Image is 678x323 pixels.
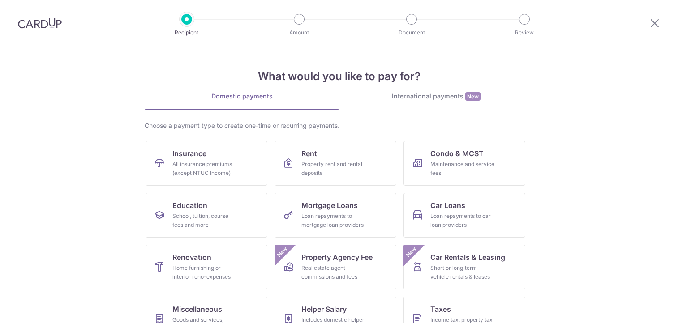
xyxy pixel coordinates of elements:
[172,263,237,281] div: Home furnishing or interior reno-expenses
[403,245,525,289] a: Car Rentals & LeasingShort or long‑term vehicle rentals & leasesNew
[145,68,533,85] h4: What would you like to pay for?
[404,245,419,259] span: New
[154,28,220,37] p: Recipient
[275,245,396,289] a: Property Agency FeeReal estate agent commissions and feesNew
[301,263,366,281] div: Real estate agent commissions and fees
[430,252,505,263] span: Car Rentals & Leasing
[301,200,358,211] span: Mortgage Loans
[430,212,495,229] div: Loan repayments to car loan providers
[18,18,62,29] img: CardUp
[172,304,222,314] span: Miscellaneous
[301,304,347,314] span: Helper Salary
[301,148,317,159] span: Rent
[301,160,366,178] div: Property rent and rental deposits
[378,28,445,37] p: Document
[339,92,533,101] div: International payments
[145,92,339,101] div: Domestic payments
[146,141,267,186] a: InsuranceAll insurance premiums (except NTUC Income)
[172,148,206,159] span: Insurance
[145,121,533,130] div: Choose a payment type to create one-time or recurring payments.
[146,193,267,238] a: EducationSchool, tuition, course fees and more
[403,141,525,186] a: Condo & MCSTMaintenance and service fees
[172,160,237,178] div: All insurance premiums (except NTUC Income)
[430,304,451,314] span: Taxes
[301,252,373,263] span: Property Agency Fee
[621,296,669,319] iframe: Opens a widget where you can find more information
[430,200,465,211] span: Car Loans
[465,92,481,101] span: New
[275,193,396,238] a: Mortgage LoansLoan repayments to mortgage loan providers
[275,245,290,259] span: New
[430,148,484,159] span: Condo & MCST
[491,28,558,37] p: Review
[172,252,211,263] span: Renovation
[172,200,207,211] span: Education
[301,212,366,229] div: Loan repayments to mortgage loan providers
[266,28,332,37] p: Amount
[172,212,237,229] div: School, tuition, course fees and more
[430,263,495,281] div: Short or long‑term vehicle rentals & leases
[146,245,267,289] a: RenovationHome furnishing or interior reno-expenses
[275,141,396,186] a: RentProperty rent and rental deposits
[430,160,495,178] div: Maintenance and service fees
[403,193,525,238] a: Car LoansLoan repayments to car loan providers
